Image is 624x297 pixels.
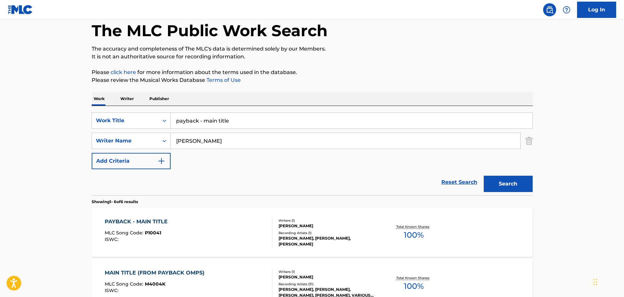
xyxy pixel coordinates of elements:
[279,235,377,247] div: [PERSON_NAME], [PERSON_NAME], [PERSON_NAME]
[205,77,241,83] a: Terms of Use
[525,133,533,149] img: Delete Criterion
[404,280,424,292] span: 100 %
[279,282,377,287] div: Recording Artists ( 31 )
[92,153,171,169] button: Add Criteria
[591,266,624,297] iframe: Chat Widget
[92,53,533,61] p: It is not an authoritative source for recording information.
[279,230,377,235] div: Recording Artists ( 1 )
[279,269,377,274] div: Writers ( 1 )
[145,230,161,236] span: P10041
[543,3,556,16] a: Public Search
[593,272,597,292] div: Drag
[92,208,533,257] a: PAYBACK - MAIN TITLEMLC Song Code:P10041ISWC:Writers (1)[PERSON_NAME]Recording Artists (1)[PERSON...
[105,218,171,226] div: PAYBACK - MAIN TITLE
[577,2,616,18] a: Log In
[563,6,571,14] img: help
[92,199,138,205] p: Showing 1 - 6 of 6 results
[279,274,377,280] div: [PERSON_NAME]
[105,281,145,287] span: MLC Song Code :
[279,223,377,229] div: [PERSON_NAME]
[92,92,107,106] p: Work
[105,288,120,293] span: ISWC :
[546,6,554,14] img: search
[105,269,208,277] div: MAIN TITLE (FROM PAYBACK OMPS)
[8,5,33,14] img: MLC Logo
[92,45,533,53] p: The accuracy and completeness of The MLC's data is determined solely by our Members.
[92,68,533,76] p: Please for more information about the terms used in the database.
[438,175,480,189] a: Reset Search
[118,92,136,106] p: Writer
[396,224,431,229] p: Total Known Shares:
[92,112,533,195] form: Search Form
[92,21,327,40] h1: The MLC Public Work Search
[396,275,431,280] p: Total Known Shares:
[111,69,136,75] a: click here
[145,281,165,287] span: M4004K
[484,176,533,192] button: Search
[96,117,155,125] div: Work Title
[105,236,120,242] span: ISWC :
[96,137,155,145] div: Writer Name
[92,76,533,84] p: Please review the Musical Works Database
[560,3,573,16] div: Help
[158,157,165,165] img: 9d2ae6d4665cec9f34b9.svg
[147,92,171,106] p: Publisher
[404,229,424,241] span: 100 %
[105,230,145,236] span: MLC Song Code :
[279,218,377,223] div: Writers ( 1 )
